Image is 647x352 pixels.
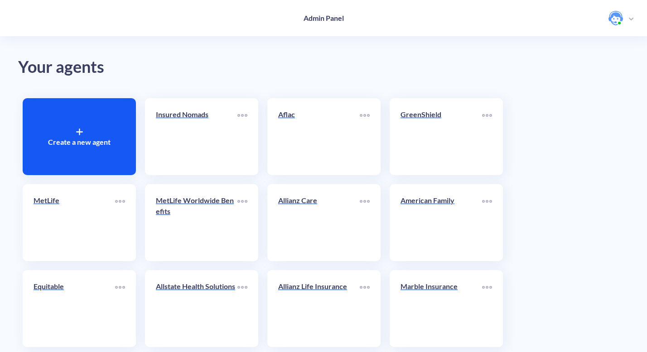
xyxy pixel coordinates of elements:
a: Allianz Life Insurance [278,281,360,336]
p: MetLife [34,195,115,206]
a: American Family [401,195,482,250]
p: Equitable [34,281,115,292]
p: Marble Insurance [401,281,482,292]
img: user photo [608,11,623,25]
p: American Family [401,195,482,206]
p: Allianz Care [278,195,360,206]
p: Allstate Health Solutions [156,281,237,292]
p: Allianz Life Insurance [278,281,360,292]
a: GreenShield [401,109,482,164]
a: Allstate Health Solutions [156,281,237,336]
a: Aflac [278,109,360,164]
a: Marble Insurance [401,281,482,336]
p: Aflac [278,109,360,120]
a: MetLife [34,195,115,250]
div: Your agents [18,54,629,80]
a: MetLife Worldwide Benefits [156,195,237,250]
p: GreenShield [401,109,482,120]
p: MetLife Worldwide Benefits [156,195,237,217]
a: Insured Nomads [156,109,237,164]
p: Create a new agent [48,137,111,147]
a: Allianz Care [278,195,360,250]
a: Equitable [34,281,115,336]
h4: Admin Panel [304,14,344,22]
p: Insured Nomads [156,109,237,120]
button: user photo [604,10,638,26]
